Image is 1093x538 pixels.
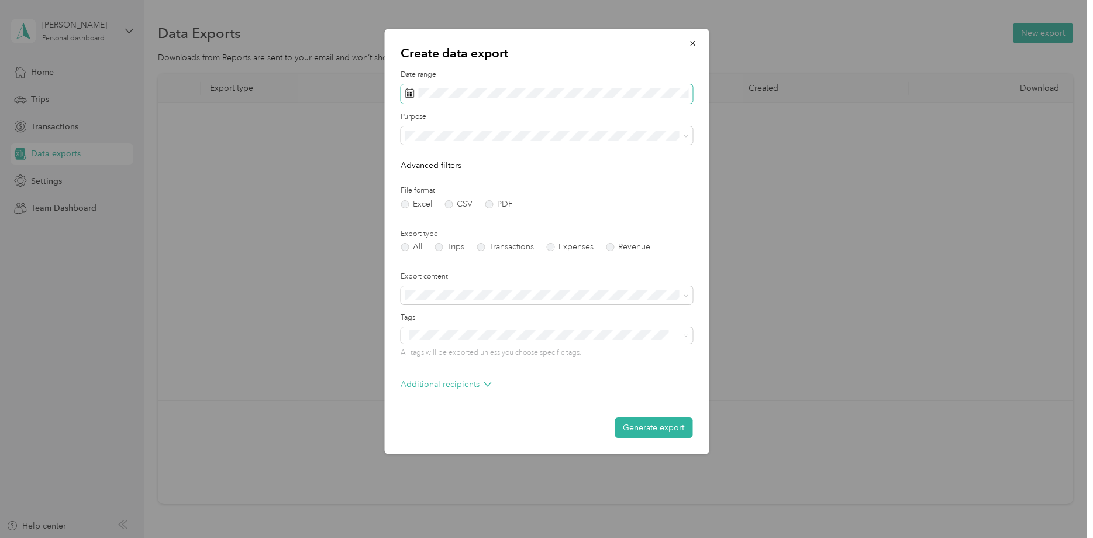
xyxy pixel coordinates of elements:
[435,243,464,251] label: Trips
[401,243,422,251] label: All
[606,243,650,251] label: Revenue
[401,348,692,358] p: All tags will be exported unless you choose specific tags.
[1028,472,1093,538] iframe: Everlance-gr Chat Button Frame
[401,45,692,61] p: Create data export
[401,378,491,390] p: Additional recipients
[477,243,534,251] label: Transactions
[401,229,692,239] label: Export type
[401,186,692,196] label: File format
[615,417,692,438] button: Generate export
[401,313,692,323] label: Tags
[401,272,692,282] label: Export content
[401,112,692,122] label: Purpose
[401,200,432,208] label: Excel
[401,70,692,80] label: Date range
[444,200,473,208] label: CSV
[546,243,594,251] label: Expenses
[401,159,692,172] p: Advanced filters
[485,200,513,208] label: PDF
